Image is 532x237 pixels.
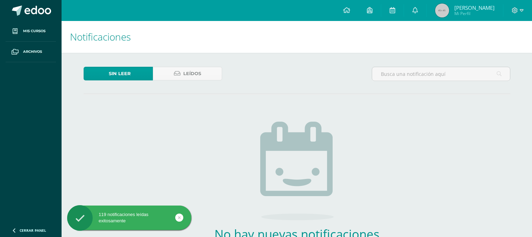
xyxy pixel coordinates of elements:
span: Mi Perfil [454,10,495,16]
a: Mis cursos [6,21,56,42]
a: Sin leer [84,67,153,80]
span: Leídos [183,67,201,80]
a: Archivos [6,42,56,62]
img: no_activities.png [260,122,334,220]
span: [PERSON_NAME] [454,4,495,11]
span: Archivos [23,49,42,55]
input: Busca una notificación aquí [372,67,510,81]
span: Cerrar panel [20,228,46,233]
span: Mis cursos [23,28,45,34]
img: 45x45 [435,3,449,17]
span: Sin leer [109,67,131,80]
div: 119 notificaciones leídas exitosamente [67,211,191,224]
a: Leídos [153,67,222,80]
span: Notificaciones [70,30,131,43]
